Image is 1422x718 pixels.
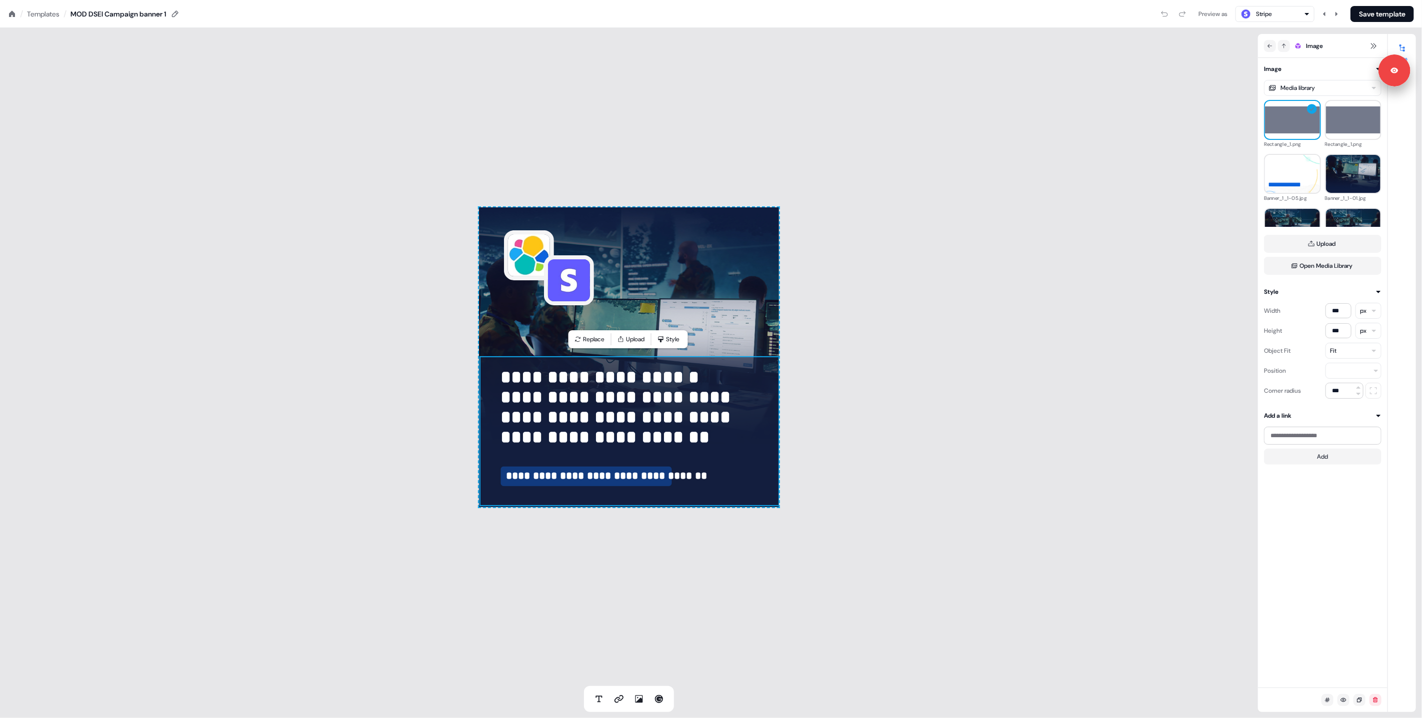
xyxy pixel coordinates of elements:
div: Height [1264,323,1282,339]
div: px [1360,306,1366,316]
button: Stripe [1235,6,1314,22]
div: Image [1264,64,1281,74]
div: Add a link [1264,411,1291,421]
div: Width [1264,303,1280,319]
div: px [1360,326,1366,336]
div: Banner_1_1-01.jpg [1325,194,1382,203]
button: Add [1264,449,1381,465]
img: Banner_1_1-05.jpg [1265,146,1320,201]
button: Replace [570,332,609,346]
div: Media library [1280,83,1315,93]
span: Image [1306,41,1323,51]
div: / [20,8,23,19]
div: Stripe [1256,9,1272,19]
img: Rectangle_1.png [1265,106,1320,134]
div: Preview as [1198,9,1227,19]
button: Upload [613,332,649,346]
button: Open Media Library [1264,257,1381,275]
div: Position [1264,363,1286,379]
div: Object Fit [1264,343,1290,359]
button: Upload [1264,235,1381,253]
button: Style [653,332,686,346]
div: Banner_1_1-05.jpg [1264,194,1321,203]
div: Rectangle_1.png [1264,140,1321,149]
button: Fit [1325,343,1381,359]
img: Rectangle_1.png [1326,106,1381,134]
div: Fit [1330,346,1336,356]
button: Add a link [1264,411,1381,421]
div: Corner radius [1264,383,1301,399]
button: Image [1264,64,1381,74]
div: / [63,8,66,19]
a: Templates [27,9,59,19]
button: Save template [1350,6,1414,22]
div: Style [1264,287,1278,297]
button: Edits [1388,40,1416,62]
div: MOD DSEI Campaign banner 1 [70,9,166,19]
button: Style [1264,287,1381,297]
img: Banner_1_1-01.jpg [1326,146,1381,201]
div: Rectangle_1.png [1325,140,1382,149]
